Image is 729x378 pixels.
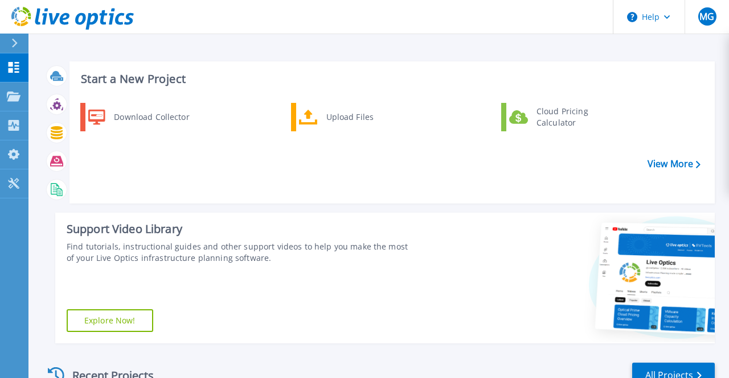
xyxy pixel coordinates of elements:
[81,73,700,85] h3: Start a New Project
[67,241,409,264] div: Find tutorials, instructional guides and other support videos to help you make the most of your L...
[67,222,409,236] div: Support Video Library
[648,159,701,169] a: View More
[501,103,618,131] a: Cloud Pricing Calculator
[291,103,408,131] a: Upload Files
[67,309,153,332] a: Explore Now!
[80,103,197,131] a: Download Collector
[531,106,615,128] div: Cloud Pricing Calculator
[108,106,194,128] div: Download Collector
[321,106,405,128] div: Upload Files
[699,12,714,21] span: MG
